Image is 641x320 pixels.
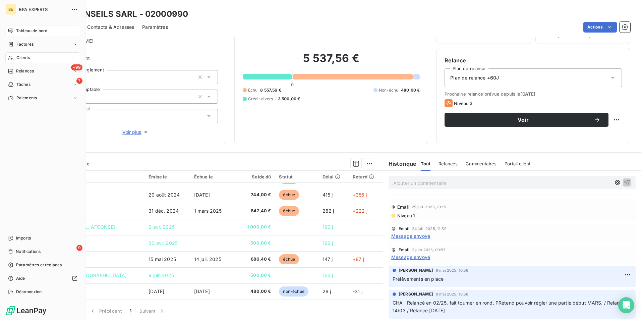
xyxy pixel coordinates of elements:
span: BPA EXPERTS [19,7,67,12]
span: Niveau 1 [397,213,415,218]
span: Paiements [16,95,37,101]
span: 415 j [323,192,333,198]
span: échue [279,254,299,264]
span: +87 j [353,256,364,262]
span: 14 juil. 2025 [194,256,221,262]
span: -500,00 € [240,240,271,247]
span: 480,00 € [401,87,420,93]
span: 842,40 € [240,208,271,214]
span: Email [399,248,409,252]
h3: AF CONSEILS SARL - 02000990 [59,8,188,20]
span: Factures [16,41,34,47]
button: Suivant [135,304,169,318]
div: Émise le [149,174,186,179]
span: Voir plus [122,129,149,136]
button: 1 [126,304,135,318]
span: Relances [439,161,458,166]
span: 1 [130,308,131,314]
span: Email [399,227,409,231]
h2: 5 537,56 € [243,52,420,72]
span: Aide [16,275,25,281]
a: Aide [5,273,80,284]
span: [DATE] [194,192,210,198]
span: +99 [71,64,82,70]
span: [DATE] [149,288,164,294]
span: Portail client [505,161,530,166]
span: 282 j [323,208,334,214]
span: Niveau 3 [454,101,472,106]
span: [PERSON_NAME] [399,291,433,297]
button: Voir [445,113,608,127]
span: Prochaine relance prévue depuis le [445,91,622,97]
span: 680,40 € [240,256,271,263]
span: Message envoyé [391,254,430,261]
span: Paramètres [142,24,168,31]
button: Voir plus [54,128,218,136]
span: Paramètres et réglages [16,262,62,268]
div: Retard [353,174,379,179]
button: Actions [583,22,617,33]
span: CHA : Relancé en 02/25, fait tourner en rond. PRétend pouvoir régler une partie début MARS. / Rel... [393,300,632,313]
span: Contacts & Adresses [87,24,134,31]
span: Commentaires [466,161,497,166]
div: Open Intercom Messenger [618,297,634,313]
span: 2 juin 2025, 09:57 [412,248,446,252]
span: 9 mai 2025, 10:58 [436,268,469,272]
span: Relances [16,68,34,74]
span: Plan de relance +60J [450,74,499,81]
span: 24 juil. 2025, 11:59 [412,227,447,231]
span: VIR S.A.R.L. [GEOGRAPHIC_DATA] [50,272,127,278]
span: Message envoyé [391,232,430,239]
span: -31 j [353,288,362,294]
span: non-échue [279,286,308,297]
span: Email [397,204,410,210]
span: échue [279,190,299,200]
span: 20 août 2024 [149,192,180,198]
h6: Relance [445,56,622,64]
span: Tableau de bord [16,28,47,34]
span: Voir [453,117,594,122]
span: 9 mai 2025, 10:58 [436,292,469,296]
h6: Historique [383,160,417,168]
div: Échue le [194,174,232,179]
span: +222 j [353,208,367,214]
img: Logo LeanPay [5,305,47,316]
span: Tout [421,161,431,166]
span: 7 [76,78,82,84]
span: 1 mars 2025 [194,208,222,214]
span: Propriétés Client [54,55,218,65]
span: 9 juin 2025 [149,272,174,278]
div: Statut [279,174,314,179]
span: 147 j [323,256,333,262]
span: -500,00 € [240,272,271,279]
span: 480,00 € [240,288,271,295]
span: 2 avr. 2025 [149,224,175,230]
span: [PERSON_NAME] [399,267,433,273]
span: 30 avr. 2025 [149,240,178,246]
span: Imports [16,235,31,241]
span: 8 557,56 € [260,87,281,93]
span: 9 [76,245,82,251]
span: 744,00 € [240,192,271,198]
span: Tâches [16,82,31,88]
span: 122 j [323,272,333,278]
span: Prélèvements en place [393,276,444,282]
span: 0 [291,82,294,87]
span: +355 j [353,192,367,198]
span: -3 500,00 € [276,96,300,102]
span: 190 j [323,224,333,230]
button: Précédent [85,304,126,318]
span: Déconnexion [16,289,42,295]
span: -1 000,00 € [240,224,271,230]
div: Délai [323,174,345,179]
span: Non-échu [379,87,398,93]
span: 29 j [323,288,331,294]
span: 25 juil. 2025, 10:15 [412,205,446,209]
div: Solde dû [240,174,271,179]
span: [DATE] [194,288,210,294]
span: 31 déc. 2024 [149,208,179,214]
div: Référence [50,174,140,180]
span: Clients [16,55,30,61]
span: Échu [248,87,258,93]
span: échue [279,206,299,216]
